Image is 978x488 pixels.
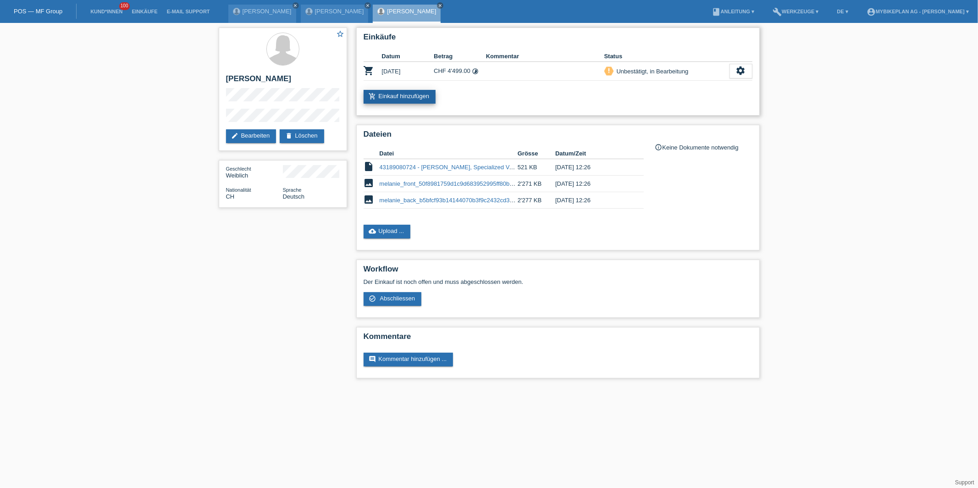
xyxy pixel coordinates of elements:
a: DE ▾ [833,9,853,14]
i: edit [232,132,239,139]
i: account_circle [867,7,876,17]
a: POS — MF Group [14,8,62,15]
i: book [712,7,721,17]
td: [DATE] 12:26 [555,192,630,209]
i: star_border [337,30,345,38]
i: cloud_upload [369,227,376,235]
i: priority_high [606,67,612,74]
a: check_circle_outline Abschliessen [364,292,422,306]
i: close [438,3,442,8]
a: Support [955,479,974,486]
h2: [PERSON_NAME] [226,74,340,88]
th: Grösse [518,148,555,159]
a: deleteLöschen [280,129,324,143]
a: melanie_back_b5bfcf93b14144070b3f9c2432cd34b1.jpeg [380,197,533,204]
a: star_border [337,30,345,39]
a: cloud_uploadUpload ... [364,225,411,238]
span: Abschliessen [380,295,415,302]
th: Datum/Zeit [555,148,630,159]
h2: Workflow [364,265,752,278]
i: POSP00026891 [364,65,375,76]
th: Status [604,51,729,62]
i: check_circle_outline [369,295,376,302]
a: add_shopping_cartEinkauf hinzufügen [364,90,436,104]
a: commentKommentar hinzufügen ... [364,353,453,366]
i: image [364,194,375,205]
a: close [365,2,371,9]
span: Sprache [283,187,302,193]
h2: Kommentare [364,332,752,346]
a: close [437,2,443,9]
td: [DATE] 12:26 [555,159,630,176]
div: Keine Dokumente notwendig [655,144,752,151]
a: account_circleMybikeplan AG - [PERSON_NAME] ▾ [862,9,973,14]
th: Betrag [434,51,486,62]
a: editBearbeiten [226,129,276,143]
th: Kommentar [486,51,604,62]
a: [PERSON_NAME] [387,8,436,15]
a: Kund*innen [86,9,127,14]
div: Unbestätigt, in Bearbeitung [614,67,689,76]
a: bookAnleitung ▾ [707,9,759,14]
p: Der Einkauf ist noch offen und muss abgeschlossen werden. [364,278,752,285]
span: Geschlecht [226,166,251,172]
i: build [773,7,782,17]
h2: Einkäufe [364,33,752,46]
a: E-Mail Support [162,9,215,14]
i: close [365,3,370,8]
span: Deutsch [283,193,305,200]
td: [DATE] [382,62,434,81]
i: comment [369,355,376,363]
i: insert_drive_file [364,161,375,172]
span: 100 [119,2,130,10]
div: Weiblich [226,165,283,179]
a: Einkäufe [127,9,162,14]
td: [DATE] 12:26 [555,176,630,192]
a: buildWerkzeuge ▾ [768,9,823,14]
span: Nationalität [226,187,251,193]
a: [PERSON_NAME] [315,8,364,15]
i: close [293,3,298,8]
i: Fixe Raten (48 Raten) [472,68,479,75]
i: info_outline [655,144,663,151]
td: 2'277 KB [518,192,555,209]
td: 2'271 KB [518,176,555,192]
th: Datum [382,51,434,62]
td: 521 KB [518,159,555,176]
th: Datei [380,148,518,159]
a: [PERSON_NAME] [243,8,292,15]
i: add_shopping_cart [369,93,376,100]
span: Schweiz [226,193,235,200]
a: 43189080724 - [PERSON_NAME], Specialized Vado 5.0 Step Through.pdf [380,164,577,171]
td: CHF 4'499.00 [434,62,486,81]
i: settings [736,66,746,76]
a: melanie_front_50f8981759d1c9d683952995ff80b8a7.jpeg [380,180,533,187]
i: image [364,177,375,189]
i: delete [285,132,293,139]
a: close [293,2,299,9]
h2: Dateien [364,130,752,144]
